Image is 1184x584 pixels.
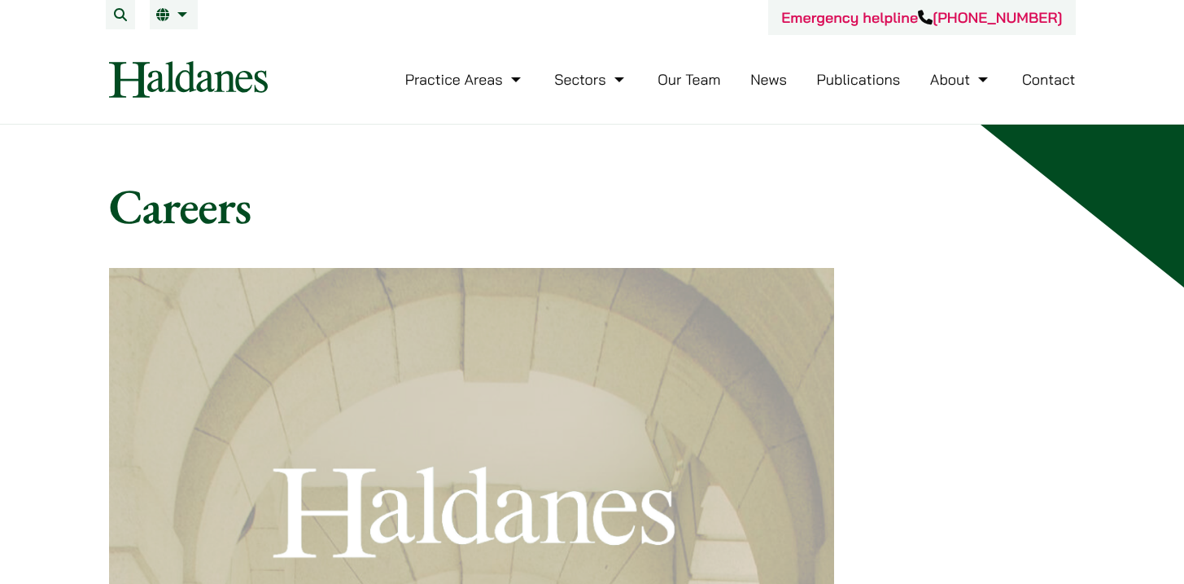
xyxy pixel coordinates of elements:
[658,70,720,89] a: Our Team
[109,61,268,98] img: Logo of Haldanes
[109,177,1076,235] h1: Careers
[156,8,191,21] a: EN
[1022,70,1076,89] a: Contact
[817,70,901,89] a: Publications
[750,70,787,89] a: News
[781,8,1062,27] a: Emergency helpline[PHONE_NUMBER]
[405,70,525,89] a: Practice Areas
[930,70,992,89] a: About
[554,70,627,89] a: Sectors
